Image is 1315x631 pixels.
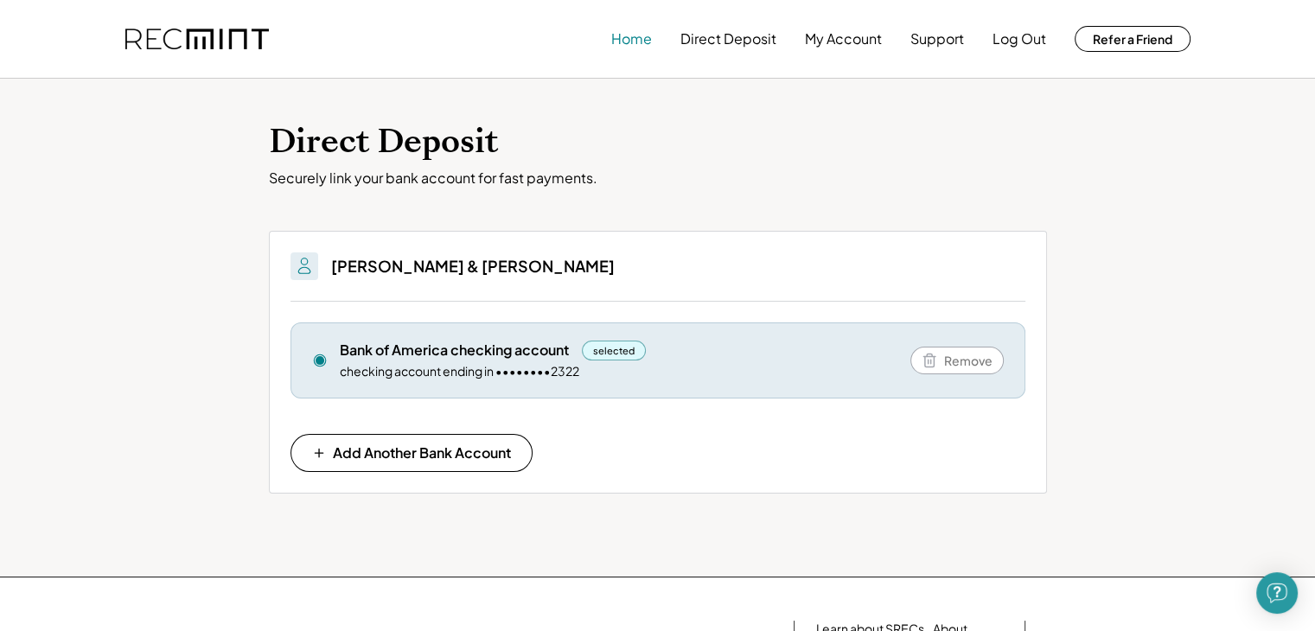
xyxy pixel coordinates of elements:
button: Log Out [993,22,1046,56]
button: Refer a Friend [1075,26,1191,52]
div: Securely link your bank account for fast payments. [269,169,1047,188]
img: People.svg [294,256,315,277]
button: My Account [805,22,882,56]
div: Bank of America checking account [340,341,569,360]
h3: [PERSON_NAME] & [PERSON_NAME] [331,256,615,276]
button: Support [910,22,964,56]
div: selected [582,341,647,360]
span: Remove [944,354,993,366]
button: Remove [910,347,1004,374]
span: Add Another Bank Account [333,446,511,460]
h1: Direct Deposit [269,122,1047,163]
div: Open Intercom Messenger [1256,572,1298,614]
button: Home [611,22,652,56]
div: checking account ending in ••••••••2322 [340,363,579,380]
img: recmint-logotype%403x.png [125,29,269,50]
button: Direct Deposit [680,22,776,56]
button: Add Another Bank Account [290,434,533,472]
